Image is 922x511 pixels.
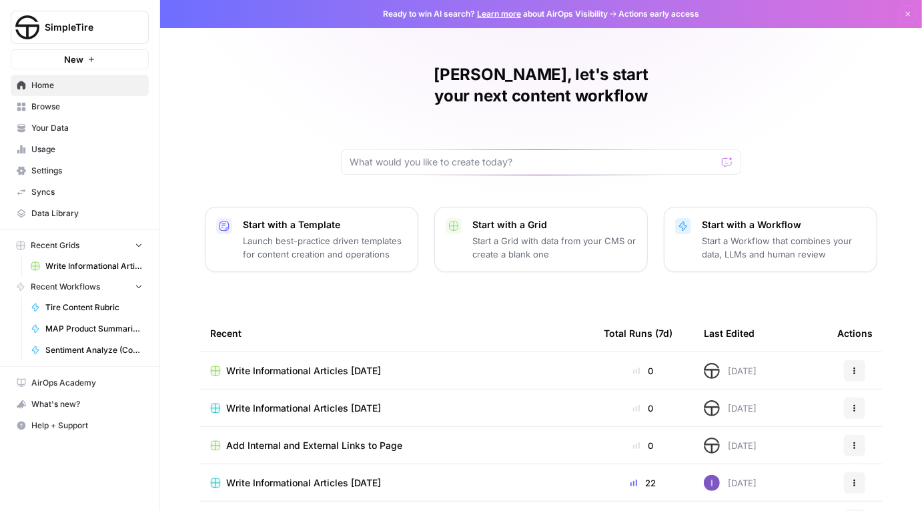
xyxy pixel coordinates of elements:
[11,139,149,160] a: Usage
[704,315,755,352] div: Last Edited
[31,239,79,251] span: Recent Grids
[604,476,682,490] div: 22
[31,165,143,177] span: Settings
[11,160,149,181] a: Settings
[702,218,866,231] p: Start with a Workflow
[45,323,143,335] span: MAP Product Summarization
[704,475,720,491] img: v5okzkncwo4fw8yck7rwd9lg9mjl
[15,15,39,39] img: SimpleTire Logo
[25,297,149,318] a: Tire Content Rubric
[704,363,757,379] div: [DATE]
[604,364,682,378] div: 0
[837,315,873,352] div: Actions
[226,402,381,415] span: Write Informational Articles [DATE]
[226,476,381,490] span: Write Informational Articles [DATE]
[11,96,149,117] a: Browse
[604,439,682,452] div: 0
[45,344,143,356] span: Sentiment Analyze (Conversation Level)
[226,364,381,378] span: Write Informational Articles [DATE]
[341,64,741,107] h1: [PERSON_NAME], let's start your next content workflow
[31,420,143,432] span: Help + Support
[243,218,407,231] p: Start with a Template
[11,372,149,394] a: AirOps Academy
[11,235,149,255] button: Recent Grids
[11,415,149,436] button: Help + Support
[31,143,143,155] span: Usage
[45,260,143,272] span: Write Informational Articles [DATE]
[31,101,143,113] span: Browse
[11,394,149,415] button: What's new?
[31,207,143,219] span: Data Library
[210,402,582,415] a: Write Informational Articles [DATE]
[25,318,149,340] a: MAP Product Summarization
[11,277,149,297] button: Recent Workflows
[704,438,720,454] img: lar1sgqvqn3sr8xovzmvdpkywnbn
[472,218,636,231] p: Start with a Grid
[477,9,521,19] a: Learn more
[210,439,582,452] a: Add Internal and External Links to Page
[64,53,83,66] span: New
[704,475,757,491] div: [DATE]
[31,122,143,134] span: Your Data
[31,186,143,198] span: Syncs
[226,439,402,452] span: Add Internal and External Links to Page
[383,8,608,20] span: Ready to win AI search? about AirOps Visibility
[45,302,143,314] span: Tire Content Rubric
[472,234,636,261] p: Start a Grid with data from your CMS or create a blank one
[704,400,720,416] img: lar1sgqvqn3sr8xovzmvdpkywnbn
[210,476,582,490] a: Write Informational Articles [DATE]
[243,234,407,261] p: Launch best-practice driven templates for content creation and operations
[45,21,125,34] span: SimpleTire
[205,207,418,272] button: Start with a TemplateLaunch best-practice driven templates for content creation and operations
[702,234,866,261] p: Start a Workflow that combines your data, LLMs and human review
[210,315,582,352] div: Recent
[31,377,143,389] span: AirOps Academy
[210,364,582,378] a: Write Informational Articles [DATE]
[11,11,149,44] button: Workspace: SimpleTire
[11,75,149,96] a: Home
[25,255,149,277] a: Write Informational Articles [DATE]
[350,155,717,169] input: What would you like to create today?
[604,315,672,352] div: Total Runs (7d)
[704,363,720,379] img: lar1sgqvqn3sr8xovzmvdpkywnbn
[31,79,143,91] span: Home
[11,203,149,224] a: Data Library
[11,394,148,414] div: What's new?
[25,340,149,361] a: Sentiment Analyze (Conversation Level)
[11,49,149,69] button: New
[434,207,648,272] button: Start with a GridStart a Grid with data from your CMS or create a blank one
[704,400,757,416] div: [DATE]
[31,281,100,293] span: Recent Workflows
[618,8,699,20] span: Actions early access
[11,181,149,203] a: Syncs
[11,117,149,139] a: Your Data
[664,207,877,272] button: Start with a WorkflowStart a Workflow that combines your data, LLMs and human review
[704,438,757,454] div: [DATE]
[604,402,682,415] div: 0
